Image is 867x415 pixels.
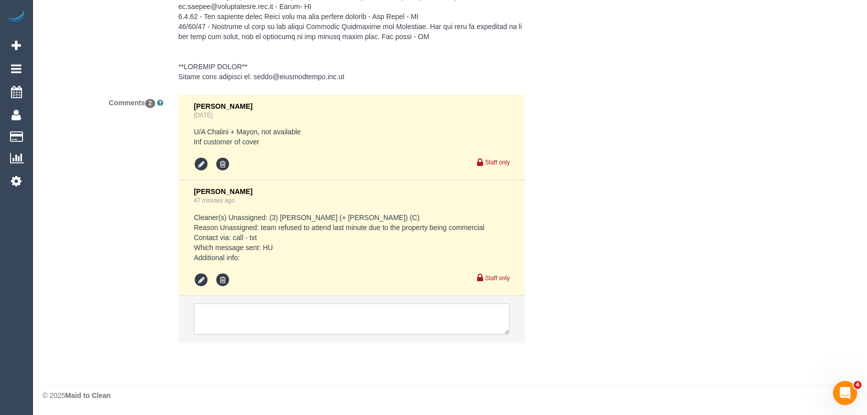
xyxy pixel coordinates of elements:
iframe: Intercom live chat [833,381,857,405]
a: 47 minutes ago [194,197,234,204]
small: Staff only [485,159,510,166]
strong: Maid to Clean [65,391,111,399]
label: Comments [35,94,171,108]
span: [PERSON_NAME] [194,187,252,195]
small: Staff only [485,275,510,282]
pre: U/A Chalini + Mayon, not available Inf customer of cover [194,127,510,147]
span: 2 [145,99,156,108]
img: Automaid Logo [6,10,26,24]
a: [DATE] [194,112,212,119]
span: 4 [853,381,861,389]
pre: Cleaner(s) Unassigned: (3) [PERSON_NAME] (+ [PERSON_NAME]) (C) Reason Unassigned: team refused to... [194,213,510,263]
div: © 2025 [43,390,857,400]
span: [PERSON_NAME] [194,102,252,110]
